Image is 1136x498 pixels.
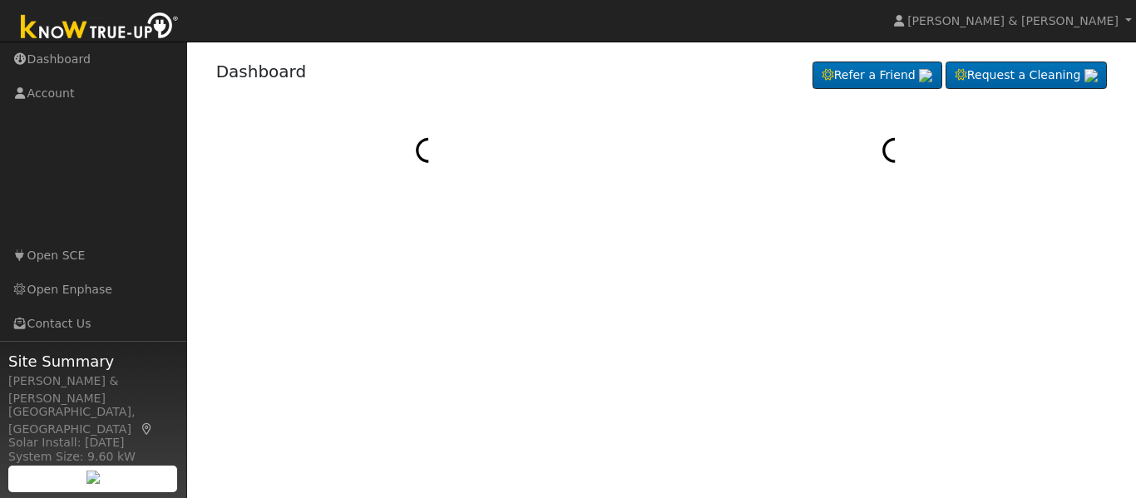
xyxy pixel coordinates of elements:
[946,62,1107,90] a: Request a Cleaning
[8,434,178,451] div: Solar Install: [DATE]
[812,62,942,90] a: Refer a Friend
[8,372,178,407] div: [PERSON_NAME] & [PERSON_NAME]
[8,350,178,372] span: Site Summary
[216,62,307,81] a: Dashboard
[1084,69,1098,82] img: retrieve
[86,471,100,484] img: retrieve
[140,422,155,436] a: Map
[8,403,178,438] div: [GEOGRAPHIC_DATA], [GEOGRAPHIC_DATA]
[919,69,932,82] img: retrieve
[12,9,187,47] img: Know True-Up
[8,448,178,466] div: System Size: 9.60 kW
[907,14,1119,27] span: [PERSON_NAME] & [PERSON_NAME]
